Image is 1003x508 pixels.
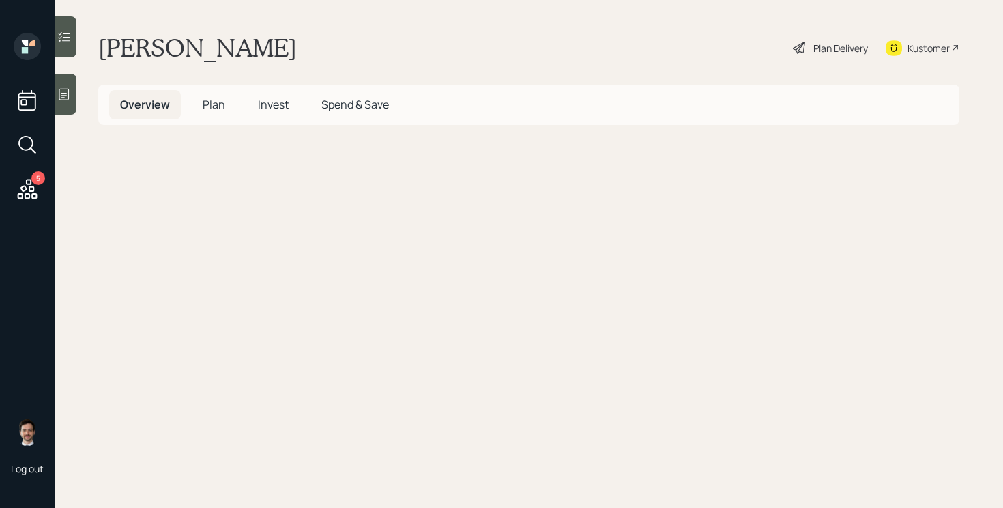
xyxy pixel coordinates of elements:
[203,97,225,112] span: Plan
[11,462,44,475] div: Log out
[258,97,289,112] span: Invest
[31,171,45,185] div: 5
[98,33,297,63] h1: [PERSON_NAME]
[321,97,389,112] span: Spend & Save
[907,41,950,55] div: Kustomer
[14,419,41,446] img: jonah-coleman-headshot.png
[120,97,170,112] span: Overview
[813,41,868,55] div: Plan Delivery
